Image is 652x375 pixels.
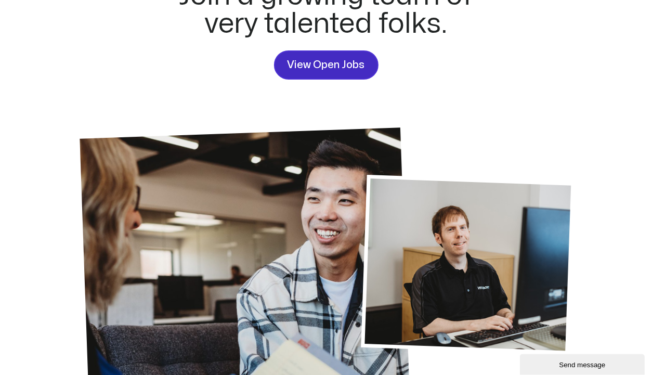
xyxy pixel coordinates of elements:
a: View Open Jobs [274,50,379,80]
span: View Open Jobs [288,57,365,73]
img: Velsoft Careers [361,175,575,355]
iframe: chat widget [520,352,647,375]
